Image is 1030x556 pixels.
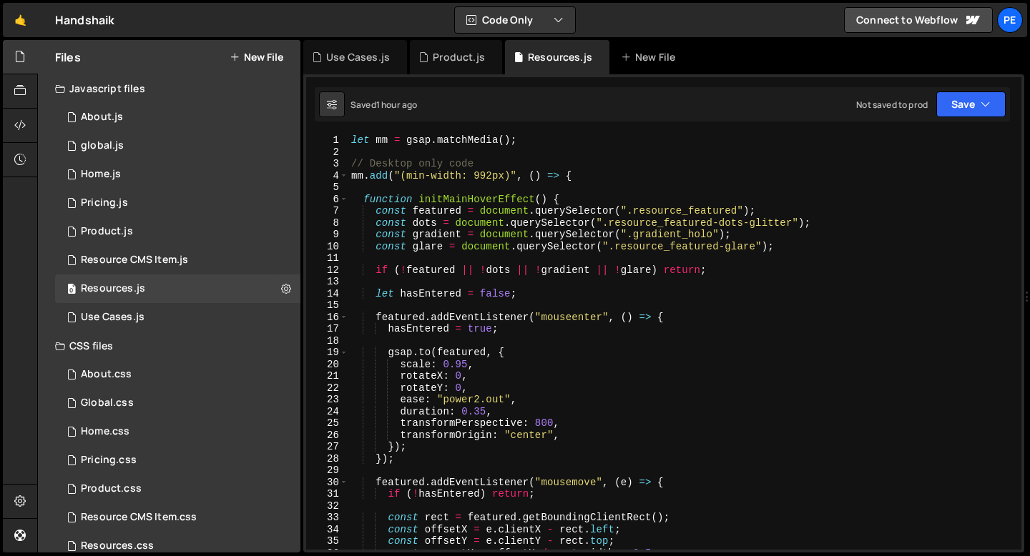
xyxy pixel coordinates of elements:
[81,397,134,409] div: Global.css
[936,91,1006,117] button: Save
[55,189,300,217] div: 16572/45430.js
[55,303,300,332] div: 16572/45332.js
[306,382,348,394] div: 22
[38,74,300,103] div: Javascript files
[621,50,681,64] div: New File
[55,417,300,446] div: 16572/45056.css
[81,482,142,495] div: Product.css
[306,299,348,312] div: 15
[81,540,154,552] div: Resources.css
[81,197,128,209] div: Pricing.js
[81,368,132,381] div: About.css
[81,454,137,467] div: Pricing.css
[306,430,348,442] div: 26
[376,99,418,111] div: 1 hour ago
[455,7,575,33] button: Code Only
[55,475,300,503] div: 16572/45330.css
[81,225,133,238] div: Product.js
[306,158,348,170] div: 3
[844,7,993,33] a: Connect to Webflow
[306,359,348,371] div: 20
[306,335,348,347] div: 18
[38,332,300,360] div: CSS files
[306,347,348,359] div: 19
[67,284,76,296] span: 0
[55,49,81,65] h2: Files
[306,406,348,418] div: 24
[306,394,348,406] div: 23
[55,131,300,160] div: 16572/45061.js
[81,139,124,152] div: global.js
[306,417,348,430] div: 25
[306,252,348,264] div: 11
[55,360,300,389] div: 16572/45487.css
[306,500,348,512] div: 32
[55,274,300,303] div: 16572/46394.js
[55,11,114,29] div: Handshaik
[55,503,300,532] div: 16572/46626.css
[3,3,38,37] a: 🤙
[81,511,197,524] div: Resource CMS Item.css
[306,524,348,536] div: 34
[306,264,348,277] div: 12
[350,99,417,111] div: Saved
[306,170,348,182] div: 4
[306,182,348,194] div: 5
[81,311,144,324] div: Use Cases.js
[306,134,348,147] div: 1
[306,535,348,547] div: 35
[81,425,129,438] div: Home.css
[306,229,348,241] div: 9
[55,389,300,417] div: 16572/45138.css
[856,99,928,111] div: Not saved to prod
[81,168,121,181] div: Home.js
[55,217,300,246] div: 16572/45211.js
[306,241,348,253] div: 10
[306,488,348,500] div: 31
[306,194,348,206] div: 6
[306,453,348,465] div: 28
[306,312,348,324] div: 16
[306,441,348,453] div: 27
[306,217,348,229] div: 8
[55,446,300,475] div: 16572/45431.css
[306,370,348,382] div: 21
[528,50,592,64] div: Resources.js
[81,282,145,295] div: Resources.js
[55,103,300,131] div: 16572/45486.js
[306,512,348,524] div: 33
[306,147,348,159] div: 2
[306,323,348,335] div: 17
[306,276,348,288] div: 13
[326,50,390,64] div: Use Cases.js
[230,51,283,63] button: New File
[306,465,348,477] div: 29
[306,288,348,300] div: 14
[306,477,348,489] div: 30
[55,246,300,274] div: 16572/46625.js
[81,254,188,267] div: Resource CMS Item.js
[55,160,300,189] div: 16572/45051.js
[81,111,123,124] div: About.js
[997,7,1023,33] a: Pe
[433,50,485,64] div: Product.js
[306,205,348,217] div: 7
